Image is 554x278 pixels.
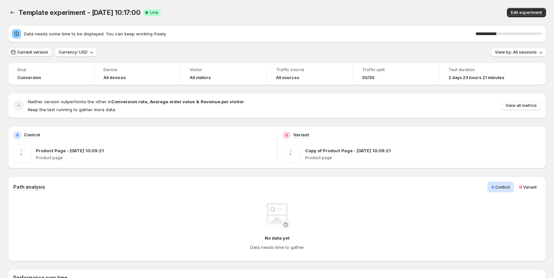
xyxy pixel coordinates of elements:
span: Test duration [449,67,516,72]
button: Edit experiment [507,8,546,17]
button: View by: All sessions [491,48,546,57]
span: Traffic source [276,67,343,72]
h4: All sources [276,75,299,80]
span: Current version [17,50,48,55]
a: DeviceAll devices [104,67,171,81]
span: Device [104,67,171,72]
h2: - [18,102,20,109]
span: Traffic split [362,67,430,72]
button: Currency: USD [55,48,97,57]
span: Control [495,185,510,190]
p: Product Page - [DATE] 10:09:21 [36,147,104,154]
h4: All devices [104,75,126,80]
span: Data needs some time to be displayed. You can keep working freely. [24,30,476,37]
a: VisitorAll visitors [190,67,257,81]
button: View all metrics [502,101,541,110]
span: View by: All sessions [495,50,537,55]
span: Keep the test running to gather more data. [28,107,116,112]
span: 50/50 [362,75,375,80]
span: B [519,184,522,190]
img: No data yet [264,203,290,229]
span: Conversion [17,75,41,80]
a: GoalConversion [17,67,85,81]
strong: Conversion rate [111,99,147,104]
h4: No data yet [265,235,290,241]
span: 2 days 23 hours 21 minutes [449,75,504,80]
span: Neither version outperforms the other in . [28,99,245,104]
strong: Average order value [150,99,195,104]
p: Variant [293,131,309,138]
img: Product Page - Aug 19, 10:09:21 [13,145,32,163]
button: Current version [8,48,52,57]
strong: , [147,99,149,104]
h4: All visitors [190,75,211,80]
p: Copy of Product Page - [DATE] 10:09:21 [305,147,391,154]
a: Traffic split50/50 [362,67,430,81]
p: Product page [305,155,541,161]
span: Live [150,10,158,15]
p: Control [24,131,40,138]
strong: & [196,99,199,104]
h3: Path analysis [13,184,45,190]
p: Product page [36,155,272,161]
img: Copy of Product Page - Aug 19, 10:09:21 [283,145,301,163]
a: Test duration2 days 23 hours 21 minutes [449,67,516,81]
a: Traffic sourceAll sources [276,67,343,81]
h2: B [285,133,288,138]
span: View all metrics [506,103,537,108]
span: Edit experiment [511,10,542,15]
span: A [491,184,494,190]
button: Back [8,8,17,17]
h2: A [16,133,19,138]
span: Variant [523,185,537,190]
h4: Data needs time to gather [250,244,304,251]
span: Visitor [190,67,257,72]
span: Goal [17,67,85,72]
strong: Revenue per visitor [201,99,244,104]
span: Currency: USD [59,50,88,55]
span: Template experiment - [DATE] 10:17:00 [19,9,141,17]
